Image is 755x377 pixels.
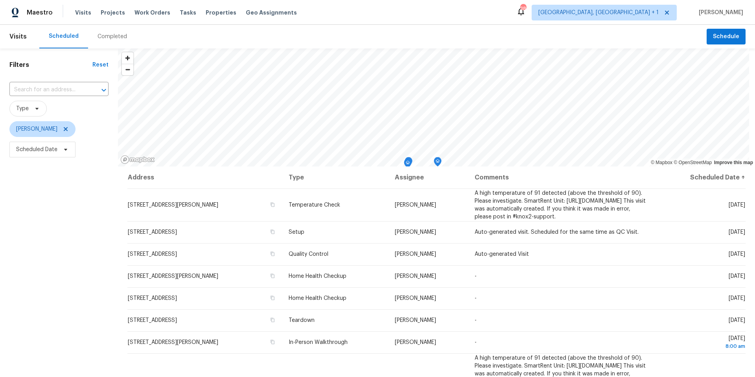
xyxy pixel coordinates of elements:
[282,166,389,188] th: Type
[475,340,477,345] span: -
[269,201,276,208] button: Copy Address
[674,160,712,165] a: OpenStreetMap
[128,274,218,279] span: [STREET_ADDRESS][PERSON_NAME]
[520,5,526,13] div: 38
[16,125,57,133] span: [PERSON_NAME]
[269,250,276,257] button: Copy Address
[128,229,177,235] span: [STREET_ADDRESS]
[269,294,276,301] button: Copy Address
[16,146,57,153] span: Scheduled Date
[128,202,218,208] span: [STREET_ADDRESS][PERSON_NAME]
[475,190,646,220] span: A high temperature of 91 detected (above the threshold of 90). Please investigate. SmartRent Unit...
[92,61,109,69] div: Reset
[538,9,659,17] span: [GEOGRAPHIC_DATA], [GEOGRAPHIC_DATA] + 1
[395,340,436,345] span: [PERSON_NAME]
[180,10,196,15] span: Tasks
[269,338,276,346] button: Copy Address
[269,316,276,323] button: Copy Address
[134,9,170,17] span: Work Orders
[729,274,745,279] span: [DATE]
[395,251,436,257] span: [PERSON_NAME]
[289,251,328,257] span: Quality Control
[405,157,412,169] div: Map marker
[729,202,745,208] span: [DATE]
[395,296,436,301] span: [PERSON_NAME]
[122,64,133,75] button: Zoom out
[75,9,91,17] span: Visits
[9,61,92,69] h1: Filters
[475,229,639,235] span: Auto-generated visit. Scheduled for the same time as QC Visit.
[404,159,412,171] div: Map marker
[395,274,436,279] span: [PERSON_NAME]
[707,29,746,45] button: Schedule
[475,318,477,323] span: -
[660,342,745,350] div: 8:00 am
[9,84,87,96] input: Search for an address...
[289,296,346,301] span: Home Health Checkup
[389,166,468,188] th: Assignee
[651,160,672,165] a: Mapbox
[714,160,753,165] a: Improve this map
[128,318,177,323] span: [STREET_ADDRESS]
[696,9,743,17] span: [PERSON_NAME]
[128,340,218,345] span: [STREET_ADDRESS][PERSON_NAME]
[475,296,477,301] span: -
[395,202,436,208] span: [PERSON_NAME]
[475,251,529,257] span: Auto-generated Visit
[16,105,29,113] span: Type
[206,9,236,17] span: Properties
[729,318,745,323] span: [DATE]
[289,340,348,345] span: In-Person Walkthrough
[654,166,746,188] th: Scheduled Date ↑
[269,228,276,235] button: Copy Address
[269,272,276,279] button: Copy Address
[729,251,745,257] span: [DATE]
[98,85,109,96] button: Open
[289,318,315,323] span: Teardown
[395,229,436,235] span: [PERSON_NAME]
[118,48,749,166] canvas: Map
[101,9,125,17] span: Projects
[128,296,177,301] span: [STREET_ADDRESS]
[120,155,155,164] a: Mapbox homepage
[127,166,282,188] th: Address
[128,251,177,257] span: [STREET_ADDRESS]
[289,202,340,208] span: Temperature Check
[475,274,477,279] span: -
[660,336,745,350] span: [DATE]
[122,52,133,64] button: Zoom in
[9,28,27,45] span: Visits
[289,274,346,279] span: Home Health Checkup
[27,9,53,17] span: Maestro
[395,318,436,323] span: [PERSON_NAME]
[98,33,127,41] div: Completed
[729,229,745,235] span: [DATE]
[49,32,79,40] div: Scheduled
[246,9,297,17] span: Geo Assignments
[468,166,654,188] th: Comments
[289,229,304,235] span: Setup
[434,157,442,169] div: Map marker
[729,296,745,301] span: [DATE]
[713,32,739,42] span: Schedule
